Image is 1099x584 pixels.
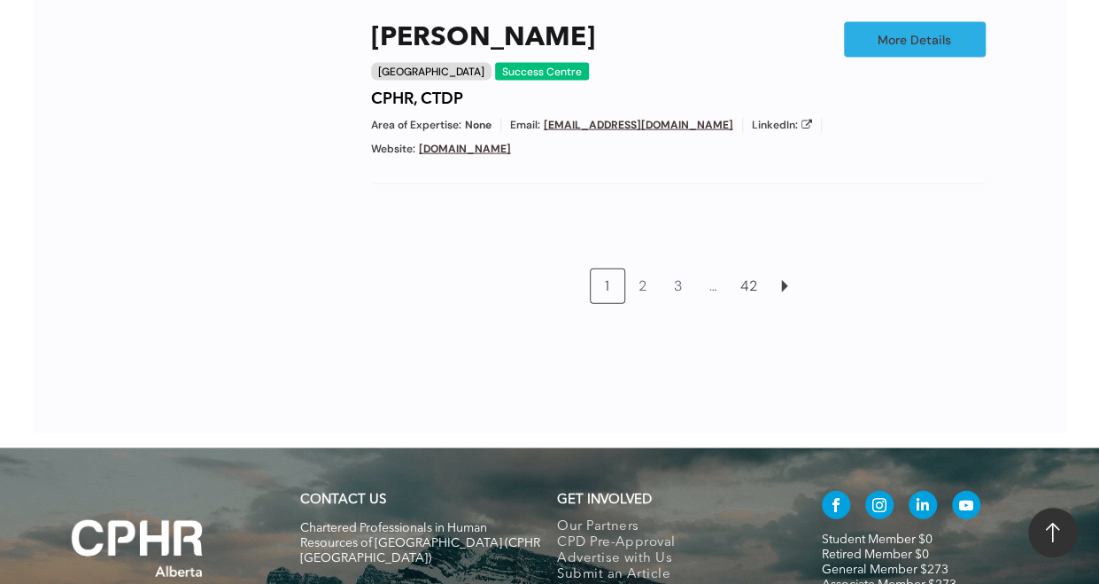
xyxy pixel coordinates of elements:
[544,118,733,132] a: [EMAIL_ADDRESS][DOMAIN_NAME]
[822,564,948,576] a: General Member $273
[822,533,933,546] a: Student Member $0
[557,567,786,583] a: Submit an Article
[591,269,624,303] a: 1
[371,63,491,81] div: [GEOGRAPHIC_DATA]
[557,519,786,535] a: Our Partners
[822,549,929,561] a: Retired Member $0
[557,494,652,507] span: GET INVOLVED
[697,269,731,303] a: …
[732,269,766,303] a: 42
[300,494,386,507] a: CONTACT US
[300,522,540,565] span: Chartered Professionals in Human Resources of [GEOGRAPHIC_DATA] (CPHR [GEOGRAPHIC_DATA])
[626,269,660,303] a: 2
[752,118,798,133] span: LinkedIn:
[557,535,786,551] a: CPD Pre-Approval
[844,22,986,58] a: More Details
[510,118,540,133] span: Email:
[909,491,937,524] a: linkedin
[822,491,850,524] a: facebook
[865,491,894,524] a: instagram
[371,22,595,54] a: [PERSON_NAME]
[662,269,695,303] a: 3
[495,63,589,81] div: Success Centre
[371,90,463,109] h4: CPHR, CTDP
[419,142,511,156] a: [DOMAIN_NAME]
[371,142,415,157] span: Website:
[371,118,461,133] span: Area of Expertise:
[465,118,491,133] span: None
[557,551,786,567] a: Advertise with Us
[952,491,980,524] a: youtube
